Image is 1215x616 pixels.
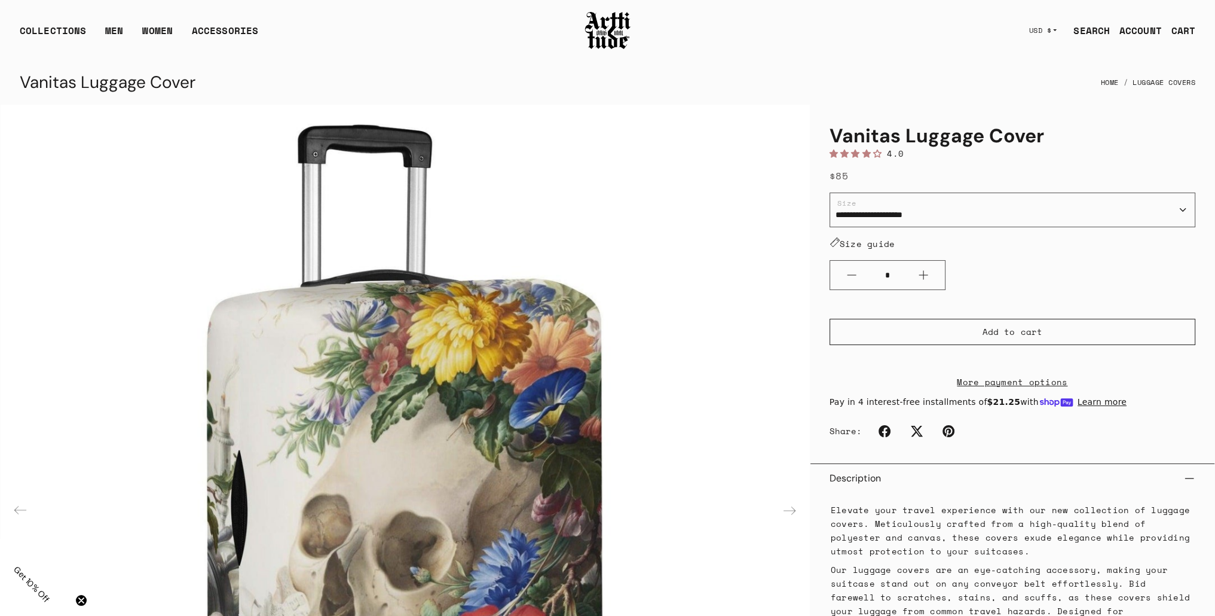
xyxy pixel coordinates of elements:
span: Add to cart [983,326,1042,338]
h1: Vanitas Luggage Cover [830,124,1195,148]
span: Get 10% Off [11,564,52,605]
a: WOMEN [142,23,173,47]
a: Facebook [871,418,898,444]
button: Add to cart [830,319,1195,345]
div: Next slide [775,496,804,525]
button: Close teaser [75,594,87,606]
div: Previous slide [6,496,35,525]
div: CART [1171,23,1195,38]
button: USD $ [1022,17,1064,44]
input: Quantity [873,264,902,286]
span: USD $ [1029,26,1052,35]
a: Twitter [904,418,930,444]
a: Open cart [1162,19,1195,42]
button: Description [830,464,1195,493]
a: ACCOUNT [1110,19,1162,42]
button: Minus [830,261,873,289]
div: Vanitas Luggage Cover [20,68,195,97]
span: Share: [830,425,862,437]
div: ACCESSORIES [192,23,258,47]
button: Plus [902,261,945,289]
div: COLLECTIONS [20,23,86,47]
span: $85 [830,169,849,183]
a: Home [1101,69,1119,96]
ul: Main navigation [10,23,268,47]
a: Luggage Covers [1133,69,1195,96]
img: Arttitude [584,10,632,51]
a: SEARCH [1064,19,1110,42]
a: MEN [105,23,123,47]
span: 4.0 [887,147,904,160]
span: Elevate your travel experience with our new collection of luggage covers. Meticulously crafted fr... [831,504,1190,557]
a: More payment options [830,375,1195,389]
span: 4.00 stars [830,147,887,160]
a: Pinterest [935,418,962,444]
a: Size guide [830,237,895,250]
